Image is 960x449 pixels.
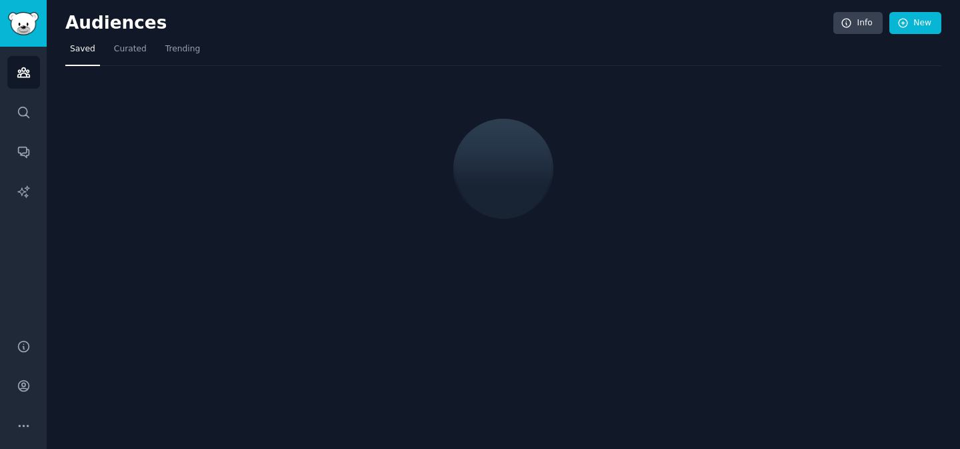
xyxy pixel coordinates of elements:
[161,39,205,66] a: Trending
[889,12,941,35] a: New
[65,13,833,34] h2: Audiences
[8,12,39,35] img: GummySearch logo
[114,43,147,55] span: Curated
[65,39,100,66] a: Saved
[109,39,151,66] a: Curated
[165,43,200,55] span: Trending
[70,43,95,55] span: Saved
[833,12,883,35] a: Info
